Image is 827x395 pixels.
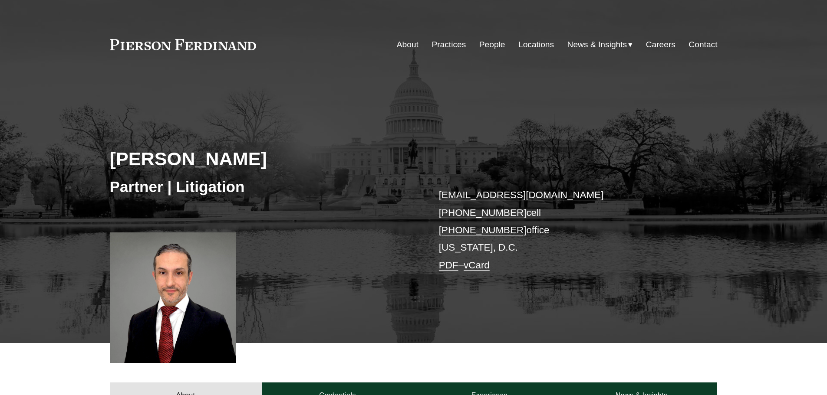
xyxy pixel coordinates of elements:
[518,36,554,53] a: Locations
[567,36,633,53] a: folder dropdown
[567,37,627,52] span: News & Insights
[689,36,717,53] a: Contact
[479,36,505,53] a: People
[397,36,418,53] a: About
[439,207,527,218] a: [PHONE_NUMBER]
[110,177,414,196] h3: Partner | Litigation
[439,225,527,235] a: [PHONE_NUMBER]
[110,147,414,170] h2: [PERSON_NAME]
[439,189,603,200] a: [EMAIL_ADDRESS][DOMAIN_NAME]
[439,186,692,274] p: cell office [US_STATE], D.C. –
[432,36,466,53] a: Practices
[439,260,458,271] a: PDF
[464,260,490,271] a: vCard
[646,36,675,53] a: Careers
